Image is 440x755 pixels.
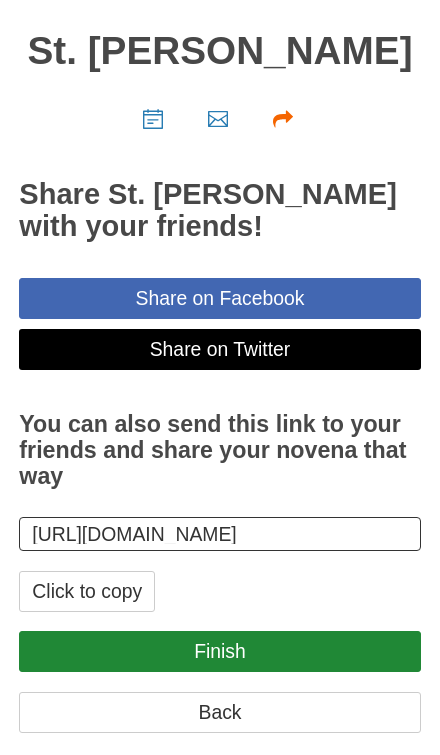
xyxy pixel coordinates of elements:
a: Share on Twitter [19,329,420,370]
button: Click to copy [19,571,155,612]
a: Invite your friends [188,92,253,145]
a: Choose start date [123,92,188,145]
a: Share your novena [253,92,318,145]
a: Finish [19,631,420,672]
h2: Share St. [PERSON_NAME] with your friends! [19,179,420,243]
a: Share on Facebook [19,278,420,319]
h3: You can also send this link to your friends and share your novena that way [19,412,420,489]
h1: St. [PERSON_NAME] [19,30,420,73]
a: Back [19,692,420,733]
